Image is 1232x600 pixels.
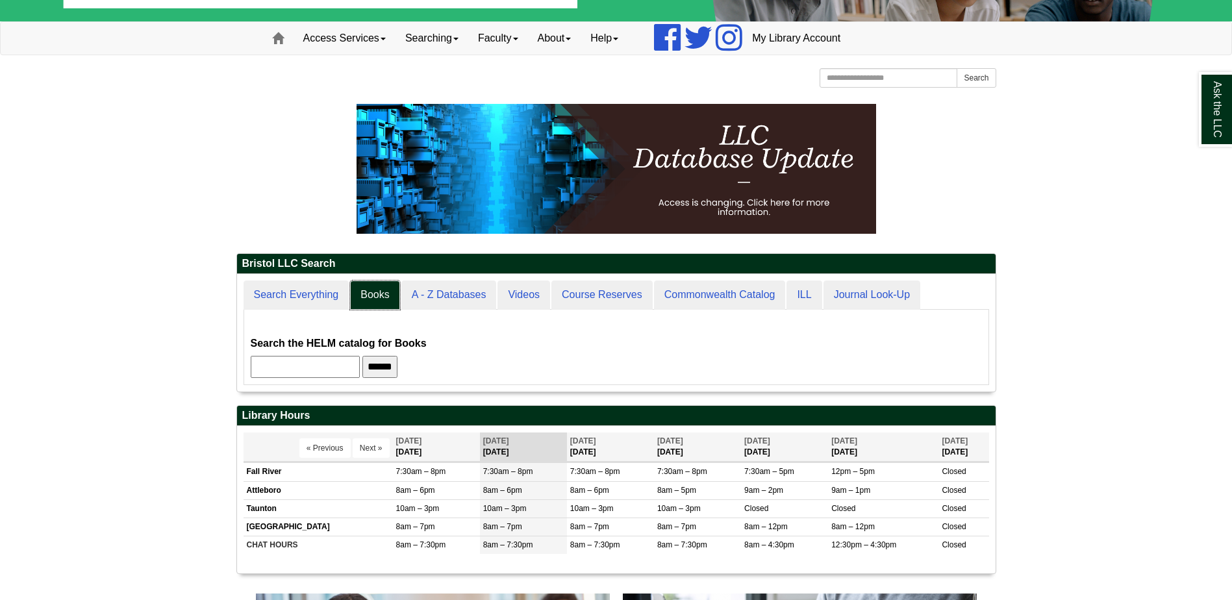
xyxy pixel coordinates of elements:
[831,540,896,549] span: 12:30pm – 4:30pm
[938,432,988,462] th: [DATE]
[570,540,620,549] span: 8am – 7:30pm
[350,281,399,310] a: Books
[744,436,770,445] span: [DATE]
[744,504,768,513] span: Closed
[786,281,822,310] a: ILL
[654,432,741,462] th: [DATE]
[657,540,707,549] span: 8am – 7:30pm
[744,467,794,476] span: 7:30am – 5pm
[244,281,349,310] a: Search Everything
[244,481,393,499] td: Attleboro
[570,486,609,495] span: 8am – 6pm
[942,504,966,513] span: Closed
[237,406,996,426] h2: Library Hours
[294,22,396,55] a: Access Services
[396,467,446,476] span: 7:30am – 8pm
[831,486,870,495] span: 9am – 1pm
[831,467,875,476] span: 12pm – 5pm
[657,522,696,531] span: 8am – 7pm
[570,436,596,445] span: [DATE]
[396,436,422,445] span: [DATE]
[942,436,968,445] span: [DATE]
[244,536,393,554] td: CHAT HOURS
[483,436,509,445] span: [DATE]
[396,504,440,513] span: 10am – 3pm
[483,540,533,549] span: 8am – 7:30pm
[480,432,567,462] th: [DATE]
[483,504,527,513] span: 10am – 3pm
[567,432,654,462] th: [DATE]
[942,540,966,549] span: Closed
[551,281,653,310] a: Course Reserves
[742,22,850,55] a: My Library Account
[570,467,620,476] span: 7:30am – 8pm
[828,432,938,462] th: [DATE]
[357,104,876,234] img: HTML tutorial
[251,316,982,378] div: Books
[528,22,581,55] a: About
[657,467,707,476] span: 7:30am – 8pm
[942,467,966,476] span: Closed
[957,68,996,88] button: Search
[244,518,393,536] td: [GEOGRAPHIC_DATA]
[396,22,468,55] a: Searching
[831,436,857,445] span: [DATE]
[299,438,351,458] button: « Previous
[657,486,696,495] span: 8am – 5pm
[483,467,533,476] span: 7:30am – 8pm
[831,504,855,513] span: Closed
[570,522,609,531] span: 8am – 7pm
[401,281,497,310] a: A - Z Databases
[823,281,920,310] a: Journal Look-Up
[744,540,794,549] span: 8am – 4:30pm
[831,522,875,531] span: 8am – 12pm
[483,486,522,495] span: 8am – 6pm
[483,522,522,531] span: 8am – 7pm
[657,436,683,445] span: [DATE]
[942,486,966,495] span: Closed
[393,432,480,462] th: [DATE]
[741,432,828,462] th: [DATE]
[744,486,783,495] span: 9am – 2pm
[468,22,528,55] a: Faculty
[654,281,786,310] a: Commonwealth Catalog
[251,334,427,353] label: Search the HELM catalog for Books
[744,522,788,531] span: 8am – 12pm
[497,281,550,310] a: Videos
[942,522,966,531] span: Closed
[581,22,628,55] a: Help
[396,486,435,495] span: 8am – 6pm
[244,499,393,518] td: Taunton
[396,540,446,549] span: 8am – 7:30pm
[657,504,701,513] span: 10am – 3pm
[570,504,614,513] span: 10am – 3pm
[237,254,996,274] h2: Bristol LLC Search
[353,438,390,458] button: Next »
[244,463,393,481] td: Fall River
[396,522,435,531] span: 8am – 7pm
